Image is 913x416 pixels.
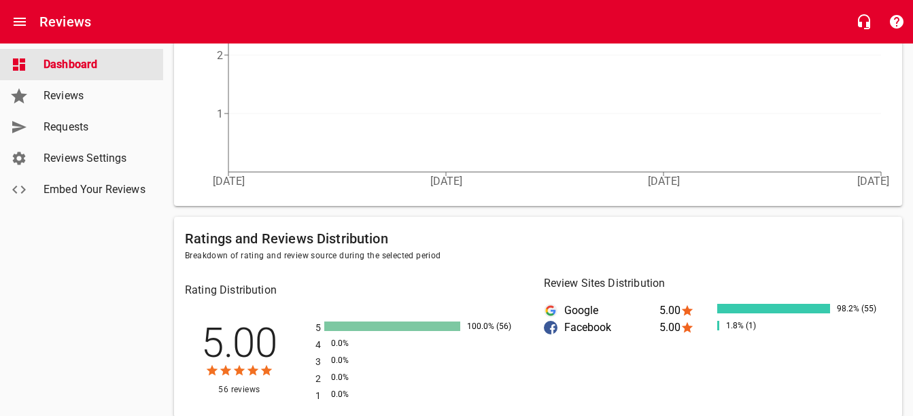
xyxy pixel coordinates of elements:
span: Reviews Settings [44,150,147,167]
div: Google [544,304,659,317]
div: 5.00 [659,321,717,334]
div: Facebook [544,321,557,334]
span: Embed Your Reviews [44,181,147,198]
span: Requests [44,119,147,135]
button: Support Portal [880,5,913,38]
div: 0.0% [328,339,392,348]
p: 3 [315,355,324,369]
tspan: [DATE] [648,175,680,188]
div: 98.2% (55) [833,304,898,313]
tspan: [DATE] [430,175,462,188]
img: google-dark.png [544,304,557,317]
h6: Ratings and Reviews Distribution [185,228,891,249]
div: 0.0% [328,389,392,399]
tspan: 2 [217,49,223,62]
button: Live Chat [848,5,880,38]
button: Open drawer [3,5,36,38]
h6: Rating Distribution [185,281,533,300]
p: 5 [315,321,324,335]
div: 0.0% [328,372,392,382]
h6: Review Sites Distribution [544,274,892,293]
span: Dashboard [44,56,147,73]
tspan: [DATE] [857,175,889,188]
div: 100.0% (56) [464,322,528,331]
img: facebook-dark.png [544,321,557,334]
div: 5.00 [659,304,717,317]
div: 0.0% [328,356,392,365]
span: 56 reviews [185,383,294,397]
span: Breakdown of rating and review source during the selected period [185,249,891,263]
p: 4 [315,338,324,352]
div: Facebook [544,321,659,334]
div: Google [544,304,557,317]
tspan: [DATE] [213,175,245,188]
h2: 5.00 [188,323,290,364]
p: 2 [315,372,324,386]
p: 1 [315,389,324,403]
tspan: 1 [217,107,223,120]
span: Reviews [44,88,147,104]
div: 1.8% (1) [723,321,787,330]
h6: Reviews [39,11,91,33]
